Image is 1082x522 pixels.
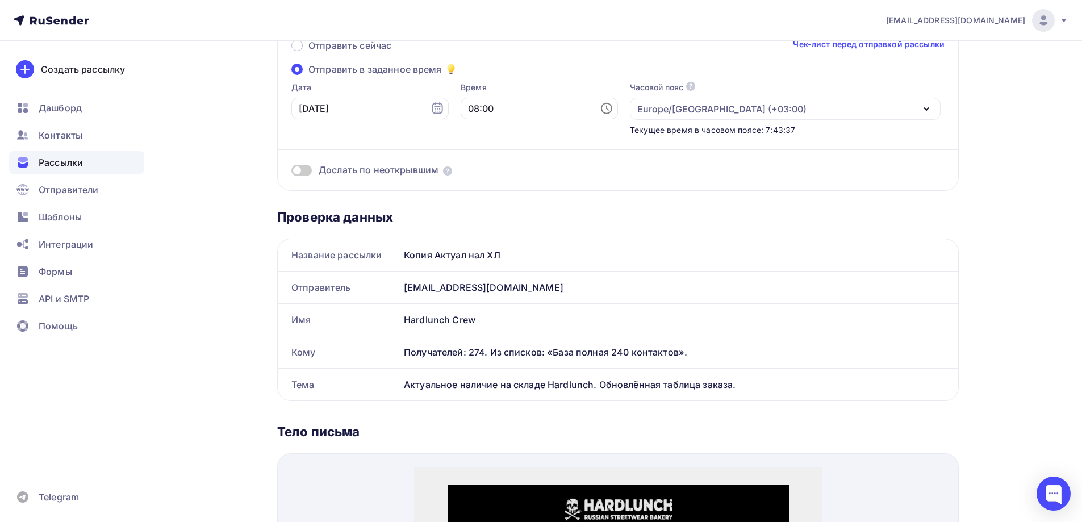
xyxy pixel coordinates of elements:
[39,490,79,504] span: Telegram
[291,82,449,93] label: Дата
[637,102,807,116] div: Europe/[GEOGRAPHIC_DATA] (+03:00)
[39,101,82,115] span: Дашборд
[793,39,945,50] a: Чек-лист перед отправкой рассылки
[404,345,945,359] div: Получателей: 274. Из списков: «База полная 240 контактов».
[165,86,243,97] strong: Друзья привет!
[461,82,618,93] label: Время
[39,265,72,278] span: Формы
[278,272,399,303] div: Отправитель
[112,183,296,217] a: Бланк-заказа (наличие склад)
[399,304,958,336] div: Hardlunch Crew
[9,260,144,283] a: Формы
[308,39,391,52] span: Отправить сейчас
[9,124,144,147] a: Контакты
[277,424,959,440] div: Тело письма
[630,82,941,120] button: Часовой пояс Europe/[GEOGRAPHIC_DATA] (+03:00)
[39,237,93,251] span: Интеграции
[51,243,358,302] div: Для оформления заказа скачивайте таблицу, заполняйте и отправляйте нам ответным письмом. Оформлен...
[39,183,99,197] span: Отправители
[278,336,399,368] div: Кому
[277,209,959,225] div: Проверка данных
[291,98,449,119] input: 13.10.2025
[630,124,941,136] div: Текущее время в часовом поясе: 7:43:37
[39,292,89,306] span: API и SMTP
[9,206,144,228] a: Шаблоны
[39,128,82,142] span: Контакты
[41,62,125,76] div: Создать рассылку
[319,164,438,177] span: Дослать по неоткрывшим
[144,327,265,361] a: [DOMAIN_NAME]
[278,239,399,271] div: Название рассылки
[630,82,683,93] div: Часовой пояс
[9,151,144,174] a: Рассылки
[34,17,375,67] img: photo.jpg
[399,369,958,400] div: Актуальное наличие на складе Hardlunch. Обновлённая таблица заказа.
[278,304,399,336] div: Имя
[39,210,82,224] span: Шаблоны
[9,178,144,201] a: Отправители
[399,239,958,271] div: Копия Актуал нал ХЛ
[399,272,958,303] div: [EMAIL_ADDRESS][DOMAIN_NAME]
[886,9,1068,32] a: [EMAIL_ADDRESS][DOMAIN_NAME]
[278,369,399,400] div: Тема
[39,319,78,333] span: Помощь
[461,98,618,119] input: 07:43
[9,97,144,119] a: Дашборд
[886,15,1025,26] span: [EMAIL_ADDRESS][DOMAIN_NAME]
[39,156,83,169] span: Рассылки
[308,62,442,76] span: Отправить в заданное время
[51,84,358,158] div: Актуальное наличие теперь доступно как на сайте, так и в таблице. Ссылка на таблицу находится здесь:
